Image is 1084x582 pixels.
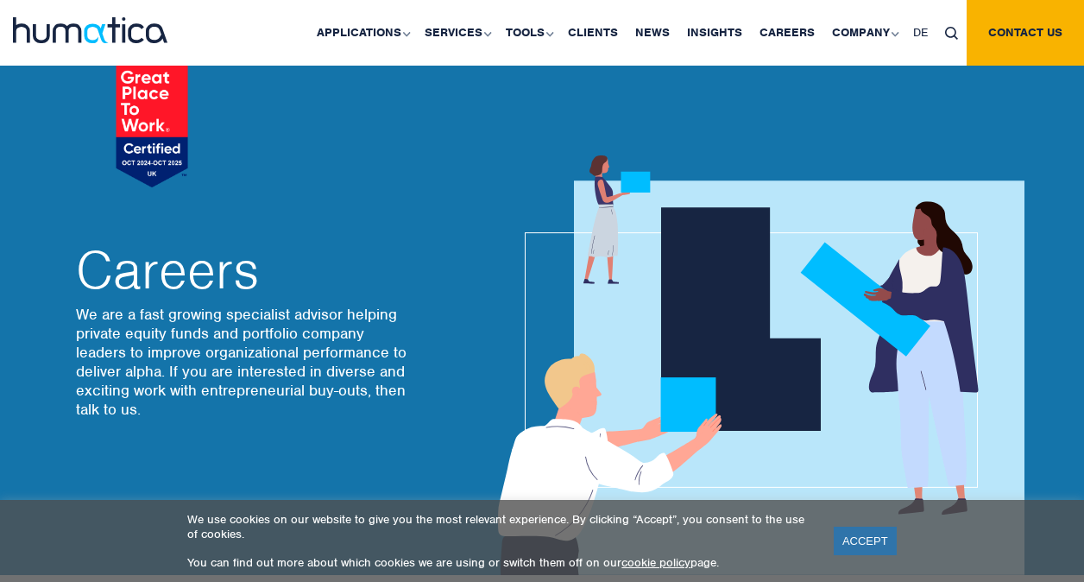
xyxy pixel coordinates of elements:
[187,555,812,570] p: You can find out more about which cookies we are using or switch them off on our page.
[76,305,413,419] p: We are a fast growing specialist advisor helping private equity funds and portfolio company leade...
[913,25,928,40] span: DE
[621,555,690,570] a: cookie policy
[834,527,897,555] a: ACCEPT
[76,244,413,296] h2: Careers
[945,27,958,40] img: search_icon
[187,512,812,541] p: We use cookies on our website to give you the most relevant experience. By clicking “Accept”, you...
[13,17,167,43] img: logo
[482,155,1024,575] img: about_banner1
